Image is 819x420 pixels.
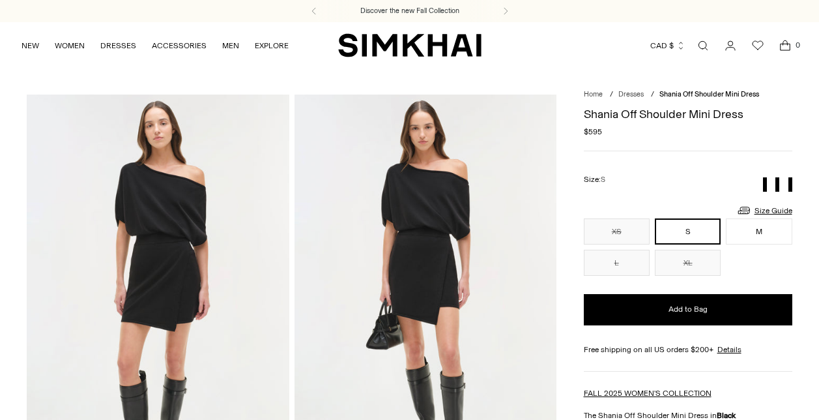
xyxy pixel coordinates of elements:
button: M [726,218,792,245]
div: / [651,89,654,100]
a: NEW [22,31,39,60]
a: WOMEN [55,31,85,60]
button: Add to Bag [584,294,792,325]
a: SIMKHAI [338,33,481,58]
button: XS [584,218,650,245]
a: ACCESSORIES [152,31,207,60]
a: MEN [222,31,239,60]
a: Size Guide [736,202,792,218]
div: Free shipping on all US orders $200+ [584,344,792,355]
h1: Shania Off Shoulder Mini Dress [584,108,792,120]
a: Go to the account page [717,33,743,59]
nav: breadcrumbs [584,89,792,100]
a: Open search modal [690,33,716,59]
label: Size: [584,173,605,186]
span: 0 [792,39,803,51]
a: Open cart modal [772,33,798,59]
button: CAD $ [650,31,685,60]
span: S [601,175,605,184]
strong: Black [717,411,736,420]
button: S [655,218,721,245]
a: Home [584,90,603,98]
span: Add to Bag [668,304,708,315]
a: Details [717,344,741,355]
a: EXPLORE [255,31,289,60]
a: DRESSES [100,31,136,60]
a: Dresses [618,90,644,98]
span: Shania Off Shoulder Mini Dress [659,90,759,98]
div: / [610,89,613,100]
button: L [584,250,650,276]
span: $595 [584,126,602,138]
a: Wishlist [745,33,771,59]
a: Discover the new Fall Collection [360,6,459,16]
a: FALL 2025 WOMEN'S COLLECTION [584,389,711,398]
button: XL [655,250,721,276]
